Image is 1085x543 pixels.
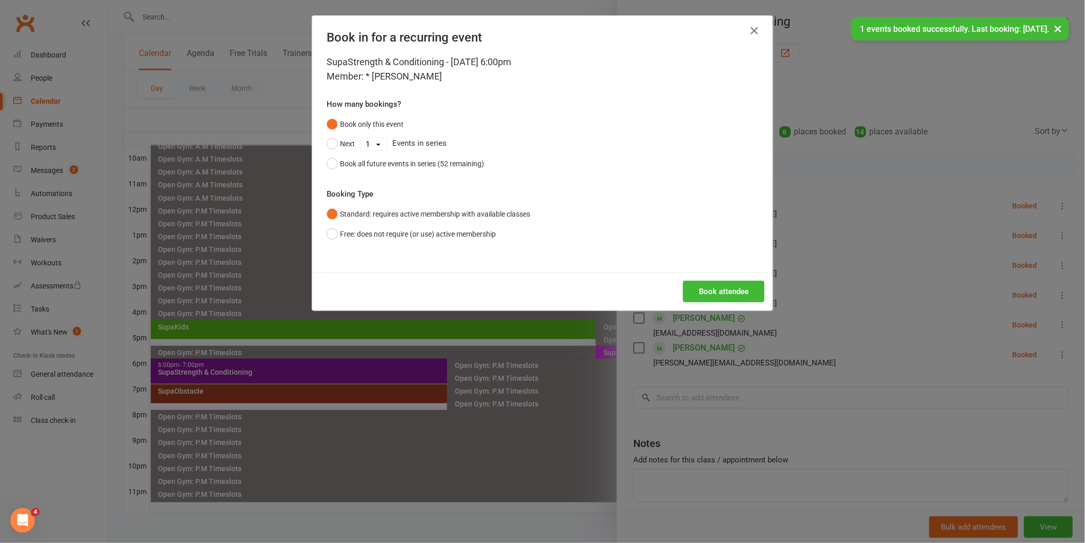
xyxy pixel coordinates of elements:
[327,204,530,224] button: Standard: requires active membership with available classes
[327,134,758,153] div: Events in series
[746,23,762,39] button: Close
[327,114,404,134] button: Book only this event
[31,508,39,516] span: 4
[327,55,758,84] div: SupaStrength & Conditioning - [DATE] 6:00pm Member: * [PERSON_NAME]
[340,158,484,169] div: Book all future events in series (52 remaining)
[327,30,758,45] h4: Book in for a recurring event
[327,224,496,244] button: Free: does not require (or use) active membership
[327,134,355,153] button: Next
[683,281,765,302] button: Book attendee
[327,188,373,200] label: Booking Type
[327,154,484,173] button: Book all future events in series (52 remaining)
[10,508,35,533] iframe: Intercom live chat
[327,98,401,110] label: How many bookings?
